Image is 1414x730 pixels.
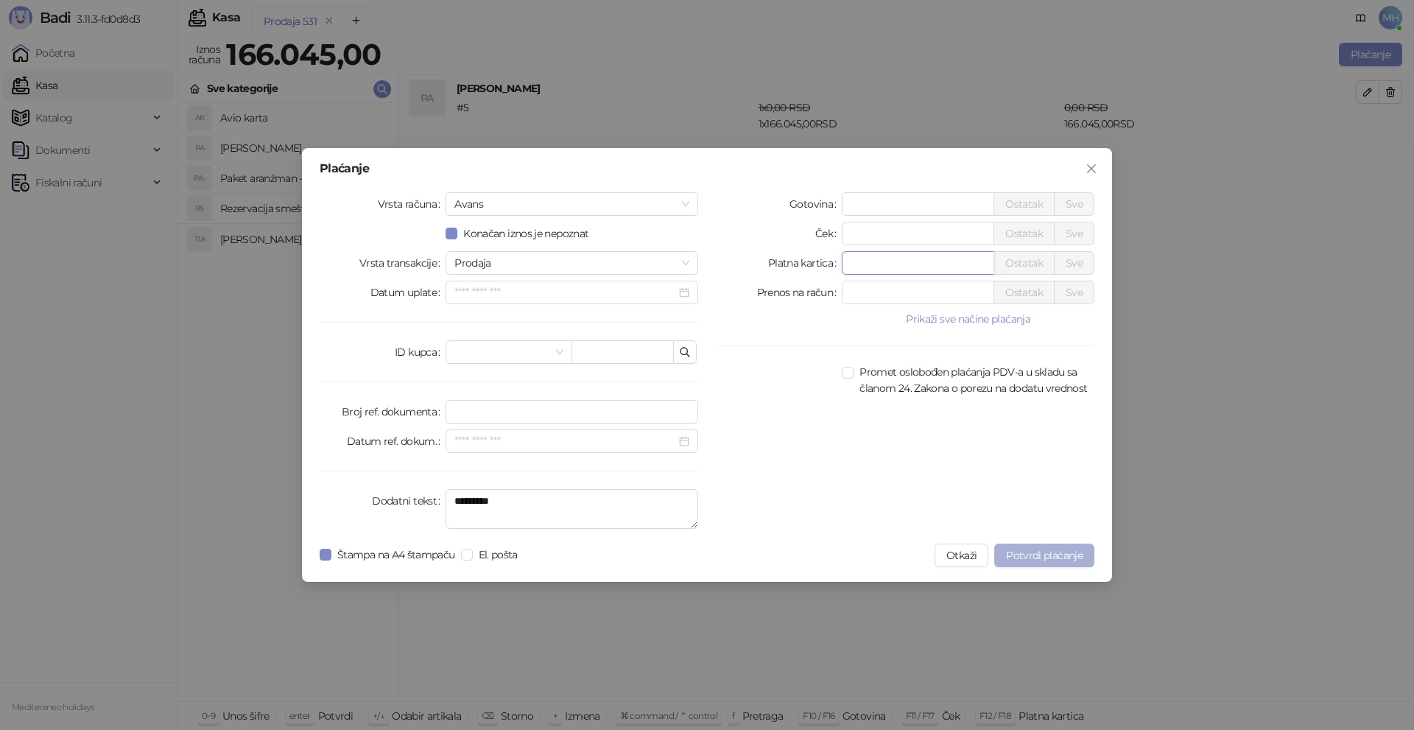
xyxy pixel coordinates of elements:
span: Prodaja [454,252,689,274]
label: Broj ref. dokumenta [342,400,446,424]
button: Sve [1054,281,1094,304]
span: Konačan iznos je nepoznat [457,225,594,242]
label: Ček [815,222,842,245]
button: Sve [1054,192,1094,216]
input: Datum ref. dokum. [454,433,676,449]
span: Potvrdi plaćanje [1006,549,1083,562]
label: Datum ref. dokum. [347,429,446,453]
span: Zatvori [1080,163,1103,175]
button: Ostatak [993,251,1055,275]
span: Štampa na A4 štampaču [331,547,461,563]
label: ID kupca [395,340,446,364]
button: Sve [1054,251,1094,275]
label: Prenos na račun [757,281,843,304]
label: Vrsta računa [378,192,446,216]
label: Vrsta transakcije [359,251,446,275]
button: Sve [1054,222,1094,245]
span: Avans [454,193,689,215]
span: El. pošta [473,547,524,563]
label: Gotovina [789,192,842,216]
label: Platna kartica [768,251,842,275]
input: Broj ref. dokumenta [446,400,698,424]
label: Dodatni tekst [372,489,446,513]
button: Prikaži sve načine plaćanja [842,310,1094,328]
textarea: Dodatni tekst [446,489,698,529]
span: Promet oslobođen plaćanja PDV-a u skladu sa članom 24. Zakona o porezu na dodatu vrednost [854,364,1094,396]
input: Datum uplate [454,284,676,301]
button: Ostatak [993,192,1055,216]
button: Otkaži [935,544,988,567]
button: Ostatak [993,281,1055,304]
div: Plaćanje [320,163,1094,175]
span: close [1086,163,1097,175]
button: Potvrdi plaćanje [994,544,1094,567]
button: Close [1080,157,1103,180]
label: Datum uplate [370,281,446,304]
button: Ostatak [993,222,1055,245]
